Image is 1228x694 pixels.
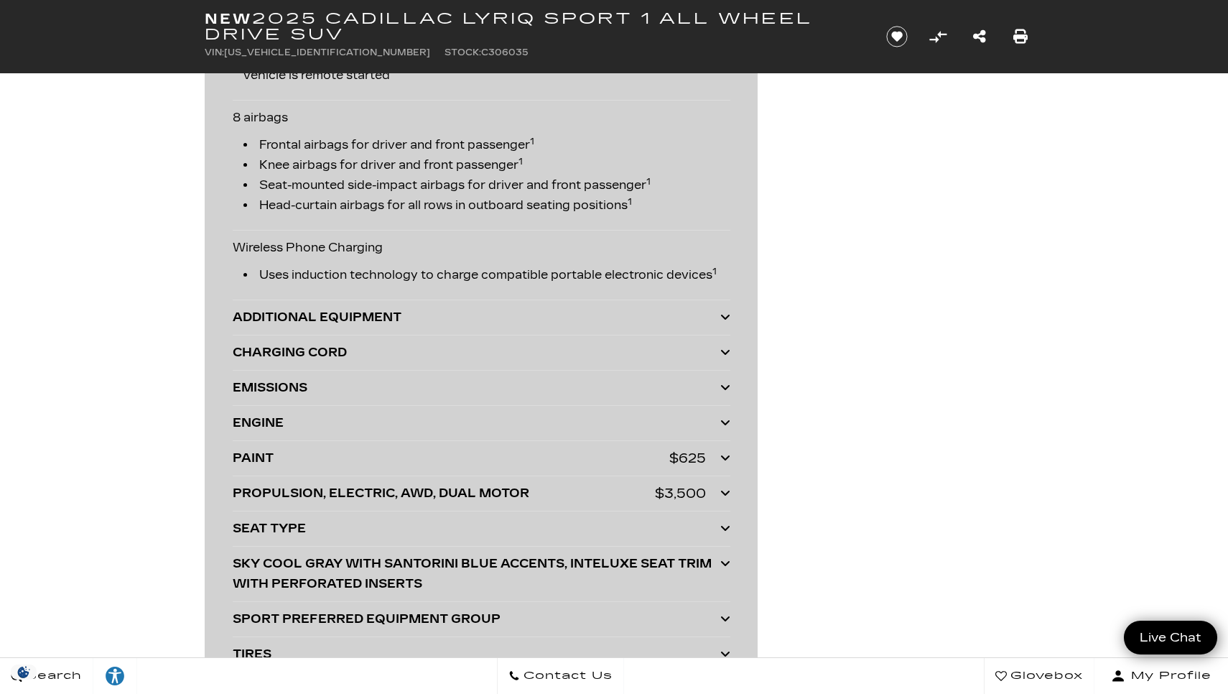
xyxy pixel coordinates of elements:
[233,484,655,504] div: PROPULSION, ELECTRIC, AWD, DUAL MOTOR
[233,231,730,300] div: Wireless Phone Charging
[233,554,720,594] div: SKY COOL GRAY WITH SANTORINI BLUE ACCENTS, INTELUXE SEAT TRIM WITH PERFORATED INSERTS
[233,644,720,665] div: TIRES
[518,157,523,167] sup: 1
[628,197,632,207] sup: 1
[927,26,949,47] button: Compare Vehicle
[1007,666,1083,686] span: Glovebox
[973,27,986,47] a: Share this New 2025 Cadillac LYRIQ Sport 1 All Wheel Drive SUV
[243,135,730,155] li: Frontal airbags for driver and front passenger
[481,47,529,57] span: C306035
[233,378,720,398] div: EMISSIONS
[243,175,730,195] li: Seat-mounted side-impact airbags for driver and front passenger
[497,658,624,694] a: Contact Us
[520,666,613,686] span: Contact Us
[205,10,252,27] strong: New
[445,47,481,57] span: Stock:
[1124,621,1217,654] a: Live Chat
[233,343,720,363] div: CHARGING CORD
[646,177,651,187] sup: 1
[1013,27,1028,47] a: Print this New 2025 Cadillac LYRIQ Sport 1 All Wheel Drive SUV
[1094,658,1228,694] button: Open user profile menu
[224,47,430,57] span: [US_VEHICLE_IDENTIFICATION_NUMBER]
[93,665,136,687] div: Explore your accessibility options
[712,267,717,277] sup: 1
[233,519,720,539] div: SEAT TYPE
[7,665,40,680] img: Opt-Out Icon
[1132,629,1209,646] span: Live Chat
[984,658,1094,694] a: Glovebox
[530,137,534,147] sup: 1
[205,47,224,57] span: VIN:
[7,665,40,680] section: Click to Open Cookie Consent Modal
[243,195,730,216] li: Head-curtain airbags for all rows in outboard seating positions
[93,658,137,694] a: Explore your accessibility options
[205,11,862,42] h1: 2025 Cadillac LYRIQ Sport 1 All Wheel Drive SUV
[233,307,720,328] div: ADDITIONAL EQUIPMENT
[233,448,669,468] div: PAINT
[881,25,913,48] button: Save vehicle
[22,666,82,686] span: Search
[669,448,706,468] div: $625
[233,609,720,629] div: SPORT PREFERRED EQUIPMENT GROUP
[243,155,730,175] li: Knee airbags for driver and front passenger
[233,101,730,231] div: 8 airbags
[243,265,730,285] li: Uses induction technology to charge compatible portable electronic devices
[655,484,706,504] div: $3,500
[1125,666,1211,686] span: My Profile
[233,413,720,433] div: ENGINE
